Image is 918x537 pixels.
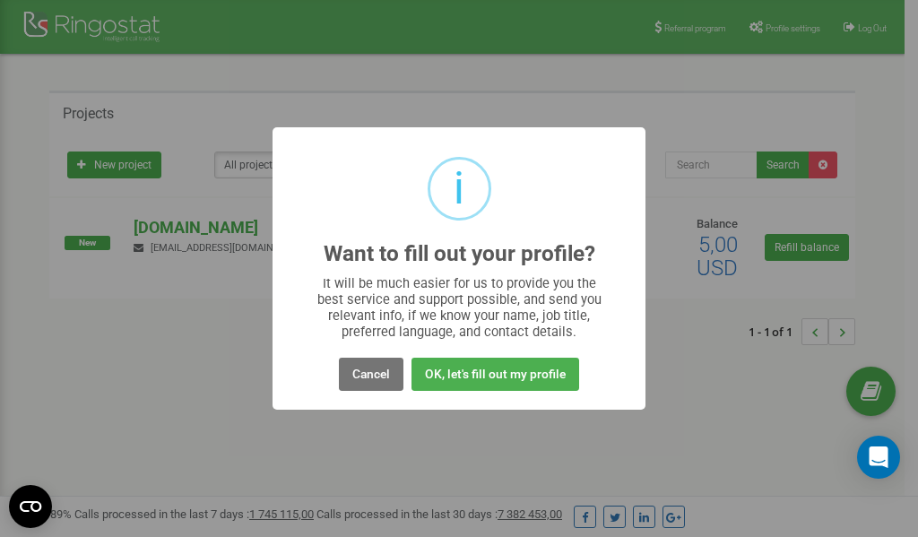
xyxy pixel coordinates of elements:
button: OK, let's fill out my profile [411,358,579,391]
div: It will be much easier for us to provide you the best service and support possible, and send you ... [308,275,611,340]
button: Cancel [339,358,403,391]
h2: Want to fill out your profile? [324,242,595,266]
div: Open Intercom Messenger [857,436,900,479]
div: i [454,160,464,218]
button: Open CMP widget [9,485,52,528]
